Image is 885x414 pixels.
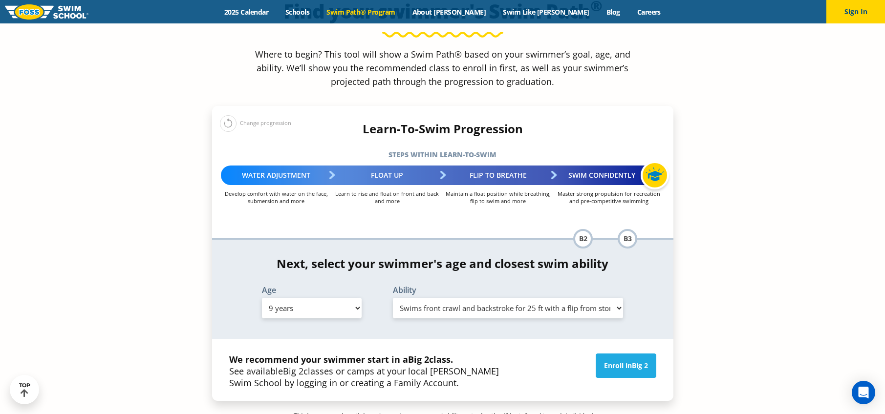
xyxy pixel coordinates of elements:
[554,166,665,185] div: Swim Confidently
[618,229,637,248] div: B3
[554,190,665,205] p: Master strong propulsion for recreation and pre-competitive swimming
[332,190,443,205] p: Learn to rise and float on front and back and more
[628,7,669,17] a: Careers
[598,7,628,17] a: Blog
[220,115,291,132] div: Change progression
[277,7,318,17] a: Schools
[221,190,332,205] p: Develop comfort with water on the face, submersion and more
[216,7,277,17] a: 2025 Calendar
[229,353,453,365] strong: We recommend your swimmer start in a class.
[404,7,495,17] a: About [PERSON_NAME]
[632,361,648,370] span: Big 2
[212,257,673,270] h4: Next, select your swimmer's age and closest swim ability
[212,148,673,162] h5: Steps within Learn-to-Swim
[852,381,875,404] div: Open Intercom Messenger
[332,166,443,185] div: Float Up
[408,353,429,365] span: Big 2
[573,229,593,248] div: B2
[212,122,673,136] h4: Learn-To-Swim Progression
[318,7,404,17] a: Swim Path® Program
[262,286,362,294] label: Age
[393,286,624,294] label: Ability
[221,166,332,185] div: Water Adjustment
[443,190,554,205] p: Maintain a float position while breathing, flip to swim and more
[495,7,598,17] a: Swim Like [PERSON_NAME]
[251,47,634,88] p: Where to begin? This tool will show a Swim Path® based on your swimmer’s goal, age, and ability. ...
[19,382,30,397] div: TOP
[5,4,88,20] img: FOSS Swim School Logo
[229,353,511,389] p: See available classes or camps at your local [PERSON_NAME] Swim School by logging in or creating ...
[283,365,303,377] span: Big 2
[443,166,554,185] div: Flip to Breathe
[596,353,656,378] a: Enroll inBig 2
